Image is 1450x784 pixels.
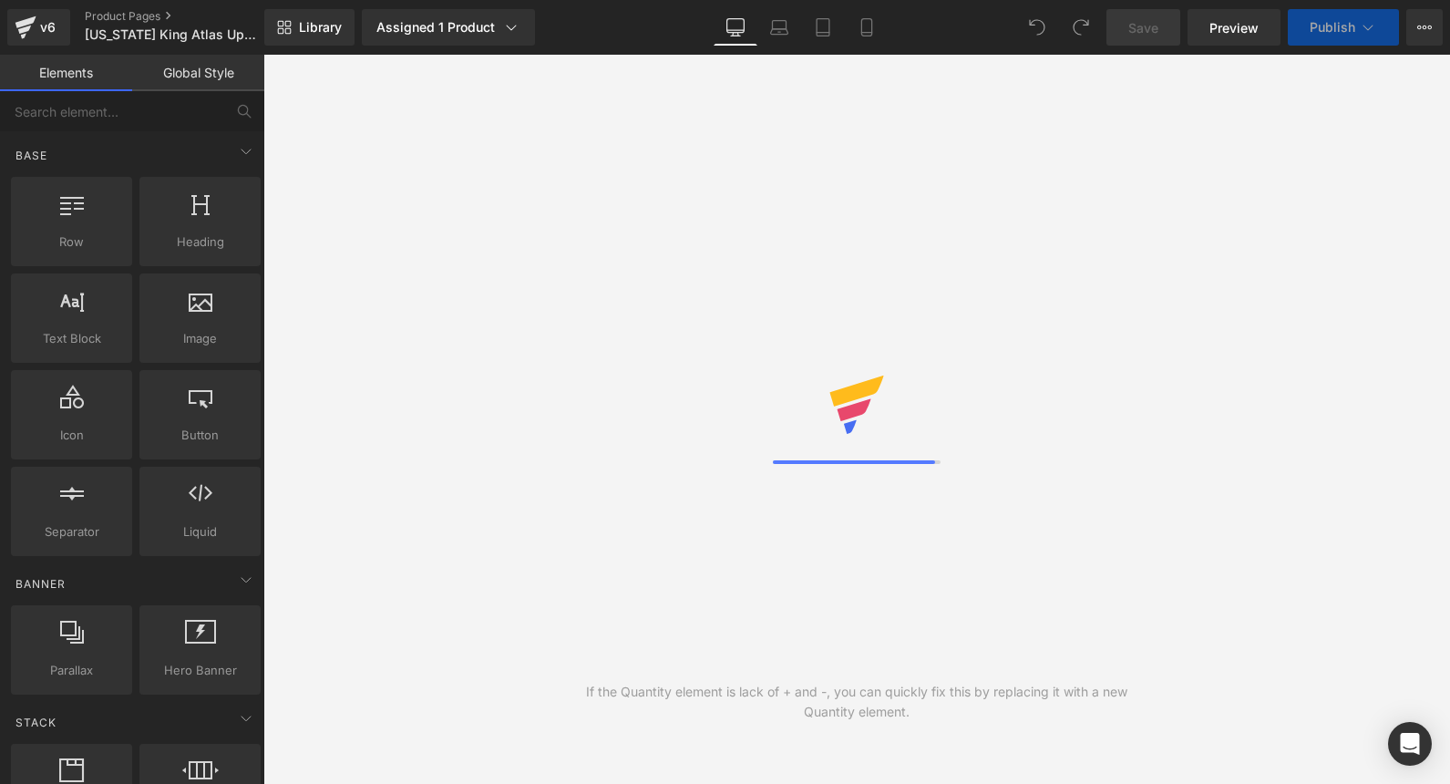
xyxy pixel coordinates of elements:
button: Publish [1288,9,1399,46]
button: Undo [1019,9,1055,46]
span: Publish [1310,20,1355,35]
a: Product Pages [85,9,294,24]
span: Preview [1209,18,1259,37]
span: Image [145,329,255,348]
span: Text Block [16,329,127,348]
a: Preview [1188,9,1280,46]
button: Redo [1063,9,1099,46]
button: More [1406,9,1443,46]
span: Stack [14,714,58,731]
span: Library [299,19,342,36]
div: If the Quantity element is lack of + and -, you can quickly fix this by replacing it with a new Q... [560,682,1154,722]
a: v6 [7,9,70,46]
span: Hero Banner [145,661,255,680]
div: Open Intercom Messenger [1388,722,1432,766]
span: Row [16,232,127,252]
span: Banner [14,575,67,593]
span: Separator [16,522,127,542]
a: New Library [264,9,355,46]
span: Heading [145,232,255,252]
span: Button [145,426,255,445]
a: Tablet [801,9,845,46]
div: Assigned 1 Product [376,18,520,36]
span: Icon [16,426,127,445]
span: Liquid [145,522,255,542]
span: [US_STATE] King Atlas Upholstered Bed Frame FINAL 093025 [85,27,260,42]
span: Parallax [16,661,127,680]
a: Desktop [714,9,757,46]
a: Laptop [757,9,801,46]
a: Mobile [845,9,889,46]
span: Base [14,147,49,164]
a: Global Style [132,55,264,91]
span: Save [1128,18,1158,37]
div: v6 [36,15,59,39]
